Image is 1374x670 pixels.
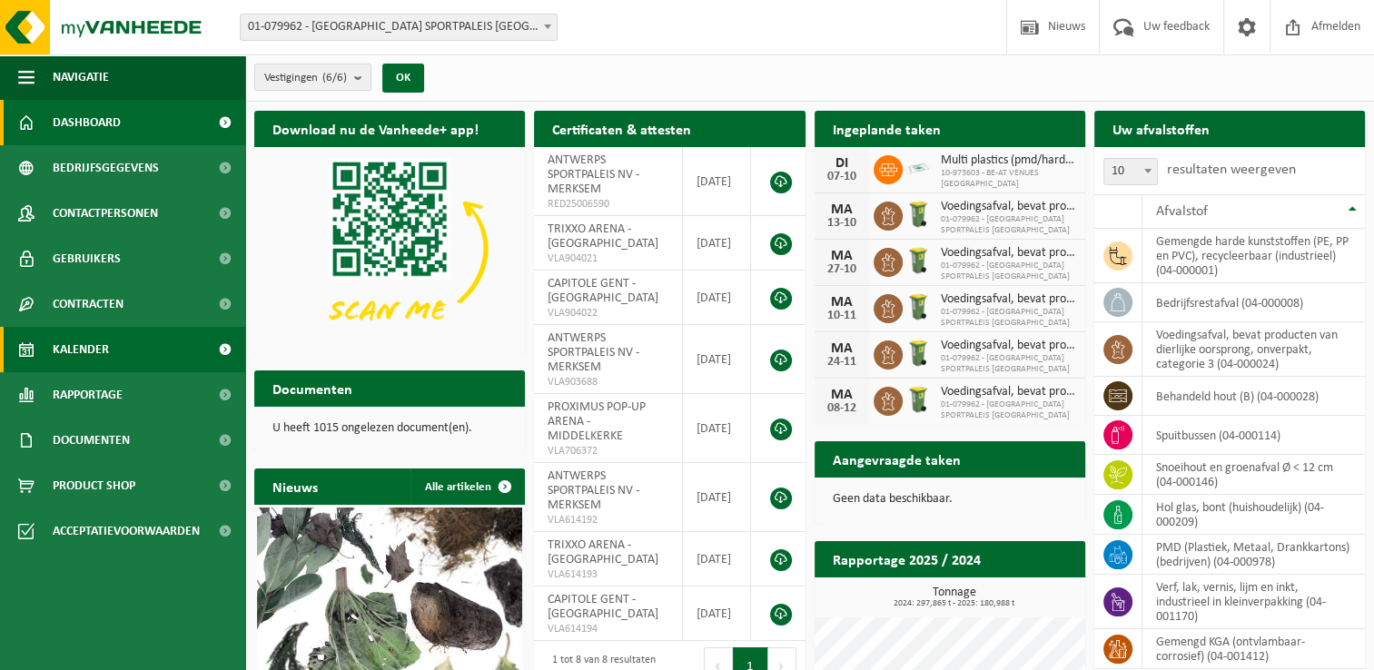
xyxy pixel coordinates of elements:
span: 10-973603 - BE-AT VENUES [GEOGRAPHIC_DATA] [941,168,1076,190]
span: Acceptatievoorwaarden [53,508,200,554]
td: PMD (Plastiek, Metaal, Drankkartons) (bedrijven) (04-000978) [1142,535,1365,575]
td: [DATE] [683,147,752,216]
span: 10 [1103,158,1158,185]
span: 01-079962 - [GEOGRAPHIC_DATA] SPORTPALEIS [GEOGRAPHIC_DATA] [941,307,1076,329]
img: Download de VHEPlus App [254,147,525,350]
span: Gebruikers [53,236,121,281]
span: Navigatie [53,54,109,100]
span: Voedingsafval, bevat producten van dierlijke oorsprong, onverpakt, categorie 3 [941,339,1076,353]
td: gemengd KGA (ontvlambaar-corrosief) (04-001412) [1142,629,1365,669]
div: MA [824,202,860,217]
span: RED25006590 [548,197,668,212]
h2: Download nu de Vanheede+ app! [254,111,497,146]
div: MA [824,341,860,356]
td: [DATE] [683,463,752,532]
div: 24-11 [824,356,860,369]
span: VLA706372 [548,444,668,458]
h2: Uw afvalstoffen [1094,111,1228,146]
div: 07-10 [824,171,860,183]
td: behandeld hout (B) (04-000028) [1142,377,1365,416]
span: 01-079962 - ANTWERPS SPORTPALEIS NV - MERKSEM [240,14,558,41]
label: resultaten weergeven [1167,163,1296,177]
span: Vestigingen [264,64,347,92]
td: hol glas, bont (huishoudelijk) (04-000209) [1142,495,1365,535]
span: VLA903688 [548,375,668,389]
td: bedrijfsrestafval (04-000008) [1142,283,1365,322]
span: Rapportage [53,372,123,418]
count: (6/6) [322,72,347,84]
h2: Certificaten & attesten [534,111,709,146]
div: 08-12 [824,402,860,415]
button: OK [382,64,424,93]
span: ANTWERPS SPORTPALEIS NV - MERKSEM [548,153,639,196]
span: Bedrijfsgegevens [53,145,159,191]
div: MA [824,295,860,310]
h2: Ingeplande taken [815,111,959,146]
p: Geen data beschikbaar. [833,493,1067,506]
img: WB-0140-HPE-GN-50 [903,384,934,415]
span: 01-079962 - ANTWERPS SPORTPALEIS NV - MERKSEM [241,15,557,40]
td: snoeihout en groenafval Ø < 12 cm (04-000146) [1142,455,1365,495]
span: Multi plastics (pmd/harde kunststoffen/spanbanden/eps/folie naturel/folie gemeng... [941,153,1076,168]
span: VLA904021 [548,251,668,266]
span: Afvalstof [1156,204,1208,219]
td: [DATE] [683,532,752,586]
td: [DATE] [683,271,752,325]
span: ANTWERPS SPORTPALEIS NV - MERKSEM [548,469,639,512]
div: MA [824,388,860,402]
span: CAPITOLE GENT - [GEOGRAPHIC_DATA] [548,593,658,621]
span: 01-079962 - [GEOGRAPHIC_DATA] SPORTPALEIS [GEOGRAPHIC_DATA] [941,353,1076,375]
p: U heeft 1015 ongelezen document(en). [272,422,507,435]
span: Voedingsafval, bevat producten van dierlijke oorsprong, onverpakt, categorie 3 [941,246,1076,261]
span: Contracten [53,281,124,327]
span: VLA614193 [548,567,668,582]
a: Bekijk rapportage [950,576,1083,613]
span: VLA904022 [548,306,668,320]
h2: Rapportage 2025 / 2024 [815,541,999,576]
span: CAPITOLE GENT - [GEOGRAPHIC_DATA] [548,277,658,305]
span: Voedingsafval, bevat producten van dierlijke oorsprong, onverpakt, categorie 3 [941,200,1076,214]
span: 01-079962 - [GEOGRAPHIC_DATA] SPORTPALEIS [GEOGRAPHIC_DATA] [941,261,1076,282]
img: WB-0140-HPE-GN-50 [903,291,934,322]
span: 10 [1104,159,1157,184]
span: Voedingsafval, bevat producten van dierlijke oorsprong, onverpakt, categorie 3 [941,385,1076,399]
span: VLA614194 [548,622,668,636]
span: ANTWERPS SPORTPALEIS NV - MERKSEM [548,331,639,374]
td: [DATE] [683,394,752,463]
h3: Tonnage [824,586,1085,608]
span: Product Shop [53,463,135,508]
img: WB-0140-HPE-GN-50 [903,199,934,230]
span: TRIXXO ARENA - [GEOGRAPHIC_DATA] [548,222,658,251]
span: 01-079962 - [GEOGRAPHIC_DATA] SPORTPALEIS [GEOGRAPHIC_DATA] [941,214,1076,236]
span: PROXIMUS POP-UP ARENA - MIDDELKERKE [548,400,646,443]
div: DI [824,156,860,171]
span: 01-079962 - [GEOGRAPHIC_DATA] SPORTPALEIS [GEOGRAPHIC_DATA] [941,399,1076,421]
td: spuitbussen (04-000114) [1142,416,1365,455]
h2: Aangevraagde taken [815,441,979,477]
td: gemengde harde kunststoffen (PE, PP en PVC), recycleerbaar (industrieel) (04-000001) [1142,229,1365,283]
td: [DATE] [683,586,752,641]
img: WB-0140-HPE-GN-50 [903,338,934,369]
button: Vestigingen(6/6) [254,64,371,91]
div: 13-10 [824,217,860,230]
h2: Documenten [254,370,371,406]
span: Voedingsafval, bevat producten van dierlijke oorsprong, onverpakt, categorie 3 [941,292,1076,307]
img: WB-0140-HPE-GN-50 [903,245,934,276]
span: Kalender [53,327,109,372]
td: voedingsafval, bevat producten van dierlijke oorsprong, onverpakt, categorie 3 (04-000024) [1142,322,1365,377]
h2: Nieuws [254,468,336,504]
span: VLA614192 [548,513,668,527]
td: verf, lak, vernis, lijm en inkt, industrieel in kleinverpakking (04-001170) [1142,575,1365,629]
td: [DATE] [683,216,752,271]
div: MA [824,249,860,263]
span: TRIXXO ARENA - [GEOGRAPHIC_DATA] [548,538,658,567]
td: [DATE] [683,325,752,394]
div: 27-10 [824,263,860,276]
span: Dashboard [53,100,121,145]
span: 2024: 297,865 t - 2025: 180,988 t [824,599,1085,608]
img: LP-SK-00500-LPE-16 [903,153,934,183]
div: 10-11 [824,310,860,322]
a: Alle artikelen [410,468,523,505]
span: Documenten [53,418,130,463]
span: Contactpersonen [53,191,158,236]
